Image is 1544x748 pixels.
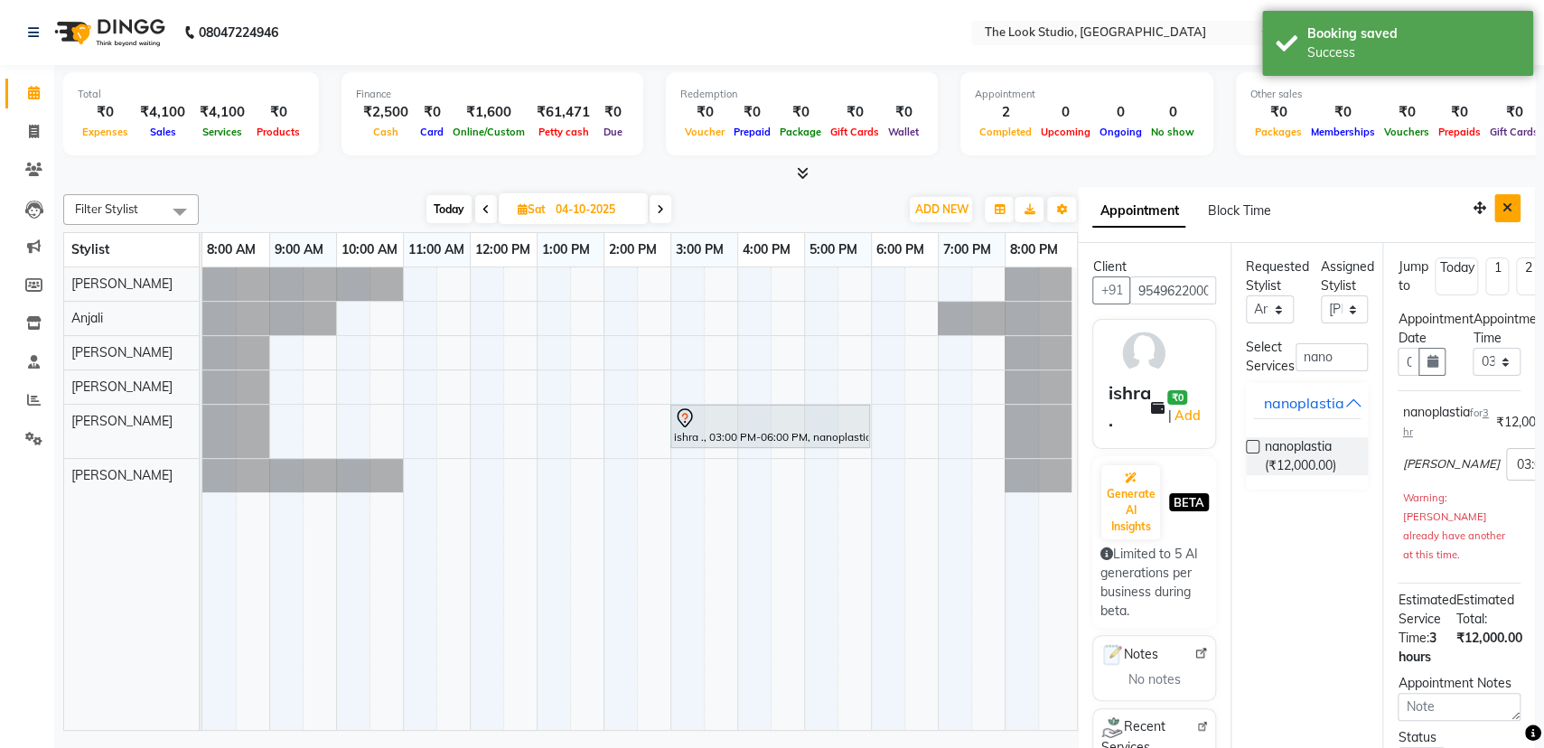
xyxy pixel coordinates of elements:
[597,102,629,123] div: ₹0
[1129,276,1216,304] input: Search by Name/Mobile/Email/Code
[1092,195,1185,228] span: Appointment
[1494,194,1521,222] button: Close
[1250,126,1306,138] span: Packages
[71,344,173,360] span: [PERSON_NAME]
[975,87,1199,102] div: Appointment
[1485,102,1543,123] div: ₹0
[1455,592,1513,627] span: Estimated Total:
[337,237,402,263] a: 10:00 AM
[1100,643,1157,667] span: Notes
[1006,237,1062,263] a: 8:00 PM
[538,237,594,263] a: 1:00 PM
[975,102,1036,123] div: 2
[775,126,826,138] span: Package
[1169,493,1209,510] span: BETA
[729,102,775,123] div: ₹0
[1095,102,1146,123] div: 0
[71,241,109,257] span: Stylist
[404,237,469,263] a: 11:00 AM
[1434,126,1485,138] span: Prepaids
[1485,126,1543,138] span: Gift Cards
[680,102,729,123] div: ₹0
[1036,102,1095,123] div: 0
[1253,387,1362,419] button: nanoplastia
[671,237,728,263] a: 3:00 PM
[1380,102,1434,123] div: ₹0
[1167,390,1186,405] span: ₹0
[71,467,173,483] span: [PERSON_NAME]
[680,126,729,138] span: Voucher
[805,237,862,263] a: 5:00 PM
[1485,257,1509,295] li: 1
[1100,545,1209,621] div: Limited to 5 AI generations per business during beta.
[71,276,173,292] span: [PERSON_NAME]
[1118,327,1170,379] img: avatar
[1232,338,1282,376] div: Select Services
[75,201,138,216] span: Filter Stylist
[1108,379,1150,434] div: ishra .
[252,102,304,123] div: ₹0
[1321,257,1369,295] div: Assigned Stylist
[604,237,661,263] a: 2:00 PM
[775,102,826,123] div: ₹0
[133,102,192,123] div: ₹4,100
[78,126,133,138] span: Expenses
[529,102,597,123] div: ₹61,471
[910,197,972,222] button: ADD NEW
[78,102,133,123] div: ₹0
[1092,257,1216,276] div: Client
[914,202,968,216] span: ADD NEW
[1439,258,1474,277] div: Today
[1092,276,1130,304] button: +91
[199,7,278,58] b: 08047224946
[1306,126,1380,138] span: Memberships
[1171,405,1202,426] a: Add
[826,126,884,138] span: Gift Cards
[1167,405,1202,426] span: |
[1473,310,1521,348] div: Appointment Time
[1265,437,1354,475] span: nanoplastia (₹12,000.00)
[78,87,304,102] div: Total
[1398,257,1427,295] div: Jump to
[1307,43,1520,62] div: Success
[672,407,868,445] div: ishra ., 03:00 PM-06:00 PM, nanoplastia
[71,310,103,326] span: Anjali
[192,102,252,123] div: ₹4,100
[1250,102,1306,123] div: ₹0
[416,126,448,138] span: Card
[202,237,260,263] a: 8:00 AM
[1402,403,1488,441] div: nanoplastia
[1455,630,1521,646] span: ₹12,000.00
[1398,674,1521,693] div: Appointment Notes
[426,195,472,223] span: Today
[1398,728,1446,747] div: Status
[680,87,923,102] div: Redemption
[1095,126,1146,138] span: Ongoing
[738,237,795,263] a: 4:00 PM
[1398,592,1455,646] span: Estimated Service Time:
[1207,202,1270,219] span: Block Time
[145,126,181,138] span: Sales
[1380,126,1434,138] span: Vouchers
[872,237,929,263] a: 6:00 PM
[71,413,173,429] span: [PERSON_NAME]
[198,126,247,138] span: Services
[416,102,448,123] div: ₹0
[1036,126,1095,138] span: Upcoming
[1264,392,1344,414] div: nanoplastia
[1306,102,1380,123] div: ₹0
[1146,102,1199,123] div: 0
[1307,24,1520,43] div: Booking saved
[1402,491,1504,561] small: Warning: [PERSON_NAME] already have another at this time.
[252,126,304,138] span: Products
[71,379,173,395] span: [PERSON_NAME]
[599,126,627,138] span: Due
[356,87,629,102] div: Finance
[1398,310,1446,348] div: Appointment Date
[46,7,170,58] img: logo
[356,102,416,123] div: ₹2,500
[975,126,1036,138] span: Completed
[270,237,328,263] a: 9:00 AM
[448,102,529,123] div: ₹1,600
[1398,348,1419,376] input: yyyy-mm-dd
